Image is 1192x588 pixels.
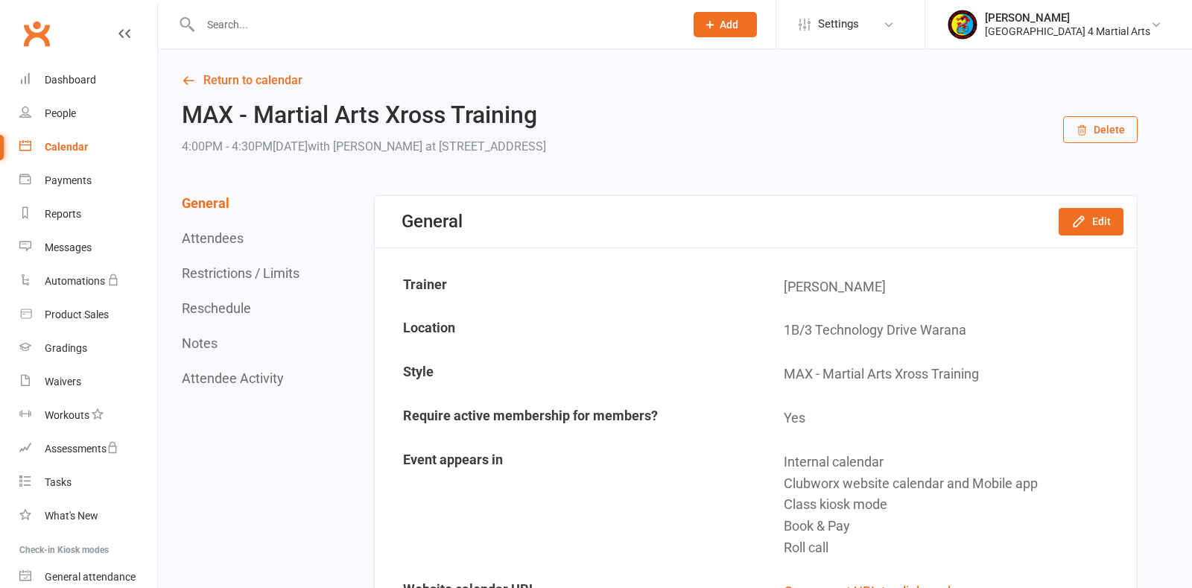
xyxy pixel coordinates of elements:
[784,537,1126,559] div: Roll call
[182,265,299,281] button: Restrictions / Limits
[182,300,251,316] button: Reschedule
[45,208,81,220] div: Reports
[45,342,87,354] div: Gradings
[784,452,1126,473] div: Internal calendar
[45,174,92,186] div: Payments
[757,309,1136,352] td: 1B/3 Technology Drive Warana
[19,466,157,499] a: Tasks
[19,231,157,265] a: Messages
[19,265,157,298] a: Automations
[45,275,105,287] div: Automations
[182,102,546,128] h2: MAX - Martial Arts Xross Training
[19,63,157,97] a: Dashboard
[45,241,92,253] div: Messages
[694,12,757,37] button: Add
[19,197,157,231] a: Reports
[19,399,157,432] a: Workouts
[45,571,136,583] div: General attendance
[45,443,118,455] div: Assessments
[402,211,463,232] div: General
[757,397,1136,440] td: Yes
[196,14,674,35] input: Search...
[1063,116,1138,143] button: Delete
[818,7,859,41] span: Settings
[45,510,98,522] div: What's New
[425,139,546,154] span: at [STREET_ADDRESS]
[720,19,738,31] span: Add
[376,397,755,440] td: Require active membership for members?
[182,70,1138,91] a: Return to calendar
[784,494,1126,516] div: Class kiosk mode
[45,141,88,153] div: Calendar
[376,441,755,569] td: Event appears in
[19,298,157,332] a: Product Sales
[376,309,755,352] td: Location
[308,139,422,154] span: with [PERSON_NAME]
[19,130,157,164] a: Calendar
[784,516,1126,537] div: Book & Pay
[985,11,1150,25] div: [PERSON_NAME]
[45,309,109,320] div: Product Sales
[19,499,157,533] a: What's New
[19,432,157,466] a: Assessments
[182,230,244,246] button: Attendees
[45,376,81,388] div: Waivers
[45,409,89,421] div: Workouts
[18,15,55,52] a: Clubworx
[376,353,755,396] td: Style
[784,473,1126,495] div: Clubworx website calendar and Mobile app
[1059,208,1123,235] button: Edit
[182,136,546,157] div: 4:00PM - 4:30PM[DATE]
[45,476,72,488] div: Tasks
[376,266,755,309] td: Trainer
[182,335,218,351] button: Notes
[19,97,157,130] a: People
[45,74,96,86] div: Dashboard
[19,164,157,197] a: Payments
[948,10,977,39] img: thumb_image1683609340.png
[19,365,157,399] a: Waivers
[182,195,229,211] button: General
[182,370,284,386] button: Attendee Activity
[45,107,76,119] div: People
[757,353,1136,396] td: MAX - Martial Arts Xross Training
[985,25,1150,38] div: [GEOGRAPHIC_DATA] 4 Martial Arts
[19,332,157,365] a: Gradings
[757,266,1136,309] td: [PERSON_NAME]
